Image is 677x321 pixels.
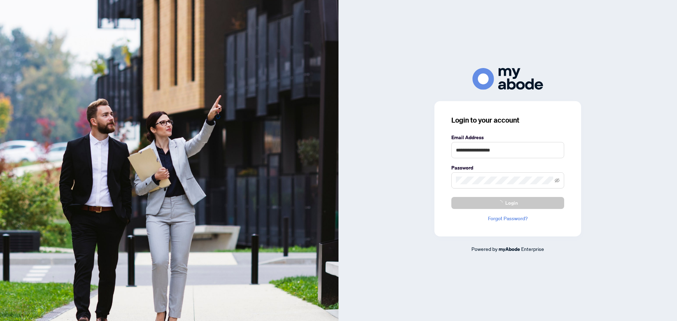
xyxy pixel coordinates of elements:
[451,164,564,172] label: Password
[499,245,520,253] a: myAbode
[451,134,564,141] label: Email Address
[451,215,564,222] a: Forgot Password?
[472,68,543,89] img: ma-logo
[451,115,564,125] h3: Login to your account
[451,197,564,209] button: Login
[555,178,560,183] span: eye-invisible
[521,246,544,252] span: Enterprise
[471,246,498,252] span: Powered by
